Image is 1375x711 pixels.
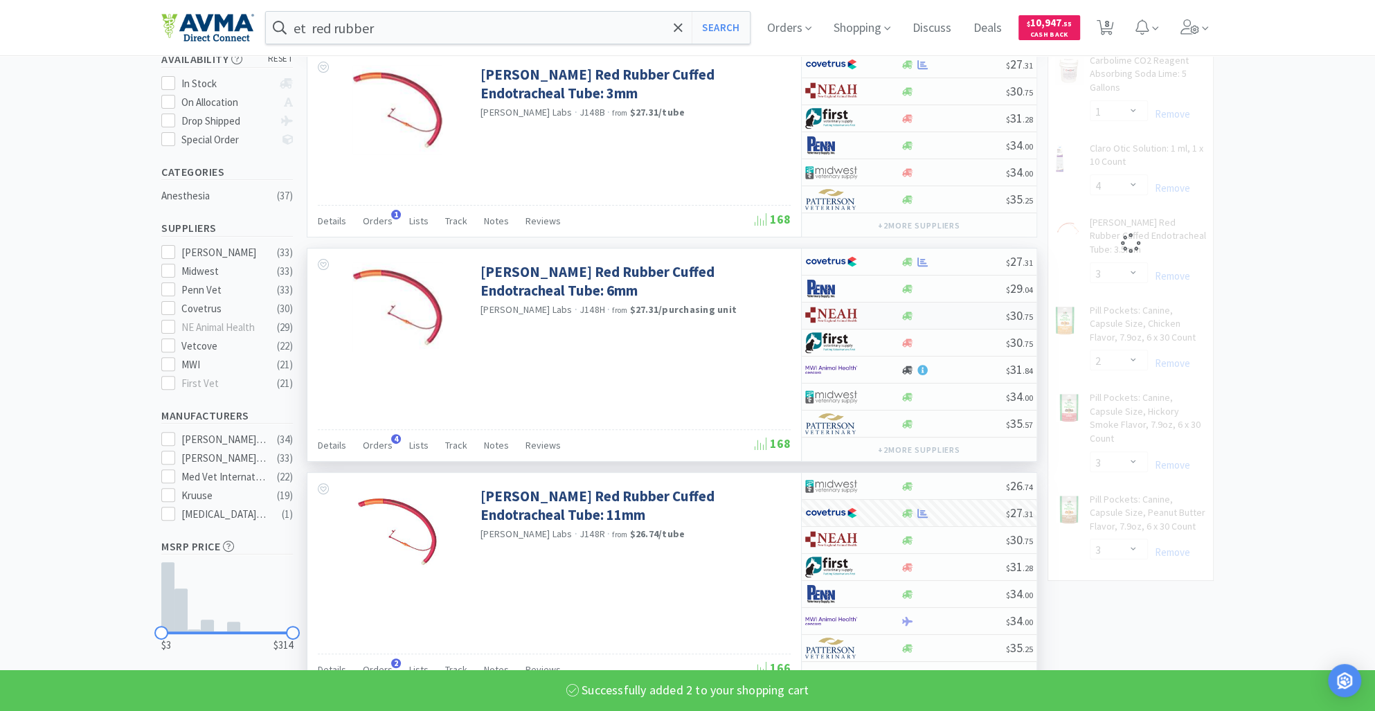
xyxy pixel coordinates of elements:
[612,530,627,539] span: from
[805,189,857,210] img: f5e969b455434c6296c6d81ef179fa71_3.png
[181,263,267,280] div: Midwest
[352,262,442,352] img: c8b041069df045d6bee86fd45a4aec95_128557.png
[1023,87,1033,98] span: . 75
[805,81,857,102] img: c73380972eee4fd2891f402a8399bcad_92.png
[607,106,610,118] span: ·
[1006,56,1033,72] span: 27
[525,663,561,676] span: Reviews
[805,135,857,156] img: e1133ece90fa4a959c5ae41b0808c578_9.png
[805,557,857,577] img: 67d67680309e4a0bb49a5ff0391dcc42_6.png
[1023,509,1033,519] span: . 31
[352,487,442,577] img: 446bbd2d9f564b7d8b4da2786930059d_99479.jpeg
[268,52,294,66] span: reset
[1023,141,1033,152] span: . 00
[1006,590,1010,600] span: $
[181,113,273,129] div: Drop Shipped
[1023,312,1033,322] span: . 75
[484,663,509,676] span: Notes
[181,431,267,448] div: [PERSON_NAME] Labs
[1006,114,1010,125] span: $
[1023,258,1033,268] span: . 31
[575,303,577,316] span: ·
[181,450,267,467] div: [PERSON_NAME] Laboratories Direct
[630,106,685,118] strong: $27.31 / tube
[805,503,857,523] img: 77fca1acd8b6420a9015268ca798ef17_1.png
[409,215,429,227] span: Lists
[352,65,442,155] img: 98a1a3925b3e45ddac6f577a5c7ef399_128545.png
[1006,312,1010,322] span: $
[1006,640,1033,656] span: 35
[579,528,605,540] span: J148R
[391,658,401,668] span: 2
[1006,137,1033,153] span: 34
[805,332,857,353] img: 67d67680309e4a0bb49a5ff0391dcc42_6.png
[445,215,467,227] span: Track
[277,188,293,204] div: ( 37 )
[525,215,561,227] span: Reviews
[1091,24,1120,36] a: 8
[318,663,346,676] span: Details
[181,244,267,261] div: [PERSON_NAME]
[1006,83,1033,99] span: 30
[1023,285,1033,295] span: . 04
[907,22,957,35] a: Discuss
[1023,168,1033,179] span: . 00
[1023,420,1033,430] span: . 57
[1006,87,1010,98] span: $
[692,12,749,44] button: Search
[480,106,573,118] a: [PERSON_NAME] Labs
[1006,253,1033,269] span: 27
[805,305,857,326] img: c73380972eee4fd2891f402a8399bcad_92.png
[1006,361,1033,377] span: 31
[607,528,610,540] span: ·
[1023,590,1033,600] span: . 00
[277,450,293,467] div: ( 33 )
[805,611,857,631] img: f6b2451649754179b5b4e0c70c3f7cb0_2.png
[363,663,393,676] span: Orders
[1006,482,1010,492] span: $
[575,106,577,118] span: ·
[1023,114,1033,125] span: . 28
[1027,16,1072,29] span: 10,947
[805,359,857,380] img: f6b2451649754179b5b4e0c70c3f7cb0_2.png
[1006,478,1033,494] span: 26
[525,439,561,451] span: Reviews
[1006,307,1033,323] span: 30
[161,51,293,67] h5: Availability
[805,584,857,604] img: e1133ece90fa4a959c5ae41b0808c578_9.png
[1027,19,1030,28] span: $
[161,637,171,654] span: $3
[181,132,273,148] div: Special Order
[484,439,509,451] span: Notes
[1006,563,1010,573] span: $
[575,528,577,540] span: ·
[630,303,737,316] strong: $27.31 / purchasing unit
[1006,258,1010,268] span: $
[1006,60,1010,71] span: $
[1006,644,1010,654] span: $
[1027,31,1072,40] span: Cash Back
[1006,168,1010,179] span: $
[805,251,857,272] img: 77fca1acd8b6420a9015268ca798ef17_1.png
[266,12,750,44] input: Search by item, sku, manufacturer, ingredient, size...
[805,638,857,658] img: f5e969b455434c6296c6d81ef179fa71_3.png
[1006,420,1010,430] span: $
[1023,60,1033,71] span: . 31
[181,94,273,111] div: On Allocation
[181,75,273,92] div: In Stock
[161,408,293,424] h5: Manufacturers
[1006,285,1010,295] span: $
[318,439,346,451] span: Details
[1006,532,1033,548] span: 30
[445,439,467,451] span: Track
[391,210,401,219] span: 1
[1023,339,1033,349] span: . 75
[805,108,857,129] img: 67d67680309e4a0bb49a5ff0391dcc42_6.png
[480,487,787,525] a: [PERSON_NAME] Red Rubber Cuffed Endotracheal Tube: 11mm
[181,487,267,504] div: Kruuse
[1006,415,1033,431] span: 35
[277,469,293,485] div: ( 22 )
[1023,393,1033,403] span: . 00
[181,300,267,317] div: Covetrus
[277,375,293,392] div: ( 21 )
